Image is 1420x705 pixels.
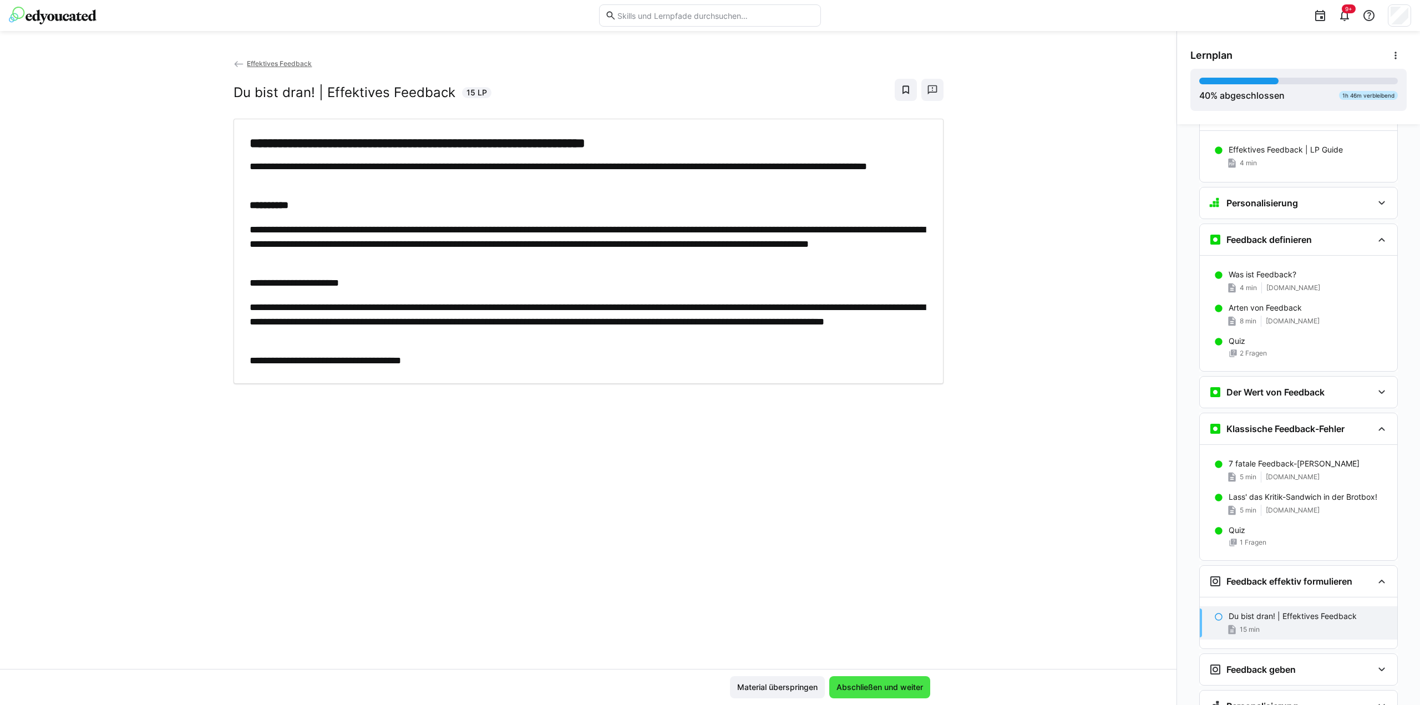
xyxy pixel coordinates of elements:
[1240,159,1257,168] span: 4 min
[1240,538,1266,547] span: 1 Fragen
[1229,269,1296,280] p: Was ist Feedback?
[1226,576,1352,587] h3: Feedback effektiv formulieren
[1240,283,1257,292] span: 4 min
[1240,317,1256,326] span: 8 min
[1199,89,1285,102] div: % abgeschlossen
[835,682,925,693] span: Abschließen und weiter
[1229,336,1245,347] p: Quiz
[1226,387,1325,398] h3: Der Wert von Feedback
[736,682,819,693] span: Material überspringen
[1240,349,1267,358] span: 2 Fragen
[1240,506,1256,515] span: 5 min
[1229,525,1245,536] p: Quiz
[730,676,825,698] button: Material überspringen
[1226,664,1296,675] h3: Feedback geben
[1266,317,1320,326] span: [DOMAIN_NAME]
[1226,197,1298,209] h3: Personalisierung
[616,11,815,21] input: Skills und Lernpfade durchsuchen…
[1229,302,1302,313] p: Arten von Feedback
[247,59,312,68] span: Effektives Feedback
[1266,506,1320,515] span: [DOMAIN_NAME]
[1226,423,1345,434] h3: Klassische Feedback-Fehler
[1339,91,1398,100] div: 1h 46m verbleibend
[1226,234,1312,245] h3: Feedback definieren
[1199,90,1210,101] span: 40
[1190,49,1233,62] span: Lernplan
[234,84,455,101] h2: Du bist dran! | Effektives Feedback
[1266,473,1320,481] span: [DOMAIN_NAME]
[1229,144,1343,155] p: Effektives Feedback | LP Guide
[1240,625,1260,634] span: 15 min
[1229,491,1377,503] p: Lass' das Kritik-Sandwich in der Brotbox!
[1266,283,1320,292] span: [DOMAIN_NAME]
[1229,611,1357,622] p: Du bist dran! | Effektives Feedback
[1240,473,1256,481] span: 5 min
[829,676,930,698] button: Abschließen und weiter
[466,87,487,98] span: 15 LP
[1345,6,1352,12] span: 9+
[1229,458,1360,469] p: 7 fatale Feedback-[PERSON_NAME]
[234,59,312,68] a: Effektives Feedback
